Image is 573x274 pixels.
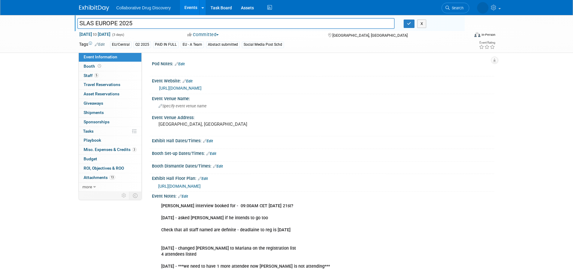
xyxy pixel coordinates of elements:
a: [URL][DOMAIN_NAME] [159,86,202,91]
a: Attachments13 [79,173,141,182]
a: Shipments [79,108,141,117]
span: 13 [109,175,115,180]
b: [DATE] - changed [PERSON_NAME] to Mariana on the registration list [161,246,296,251]
div: Event Notes: [152,192,494,199]
div: Abstact submitted [206,42,240,48]
div: Exhibit Hall Dates/Times: [152,136,494,144]
span: Asset Reservations [84,91,119,96]
span: (3 days) [112,33,124,37]
div: Event Venue Name: [152,94,494,102]
span: Sponsorships [84,119,109,124]
td: Personalize Event Tab Strip [119,192,129,199]
span: Travel Reservations [84,82,120,87]
b: [DATE] - asked [PERSON_NAME] if he intends to go too [161,215,268,220]
span: to [92,32,98,37]
div: Event Website: [152,76,494,84]
a: Travel Reservations [79,80,141,89]
span: Attachments [84,175,115,180]
a: Edit [203,139,213,143]
span: [DATE] [DATE] [79,32,111,37]
b: 4 attendees listed [161,252,196,257]
div: Social Media Post Schd [242,42,284,48]
button: Committed [185,32,221,38]
a: more [79,183,141,192]
a: [URL][DOMAIN_NAME] [158,184,201,189]
span: Specify event venue name [159,104,207,108]
div: PAID IN FULL [153,42,179,48]
a: Budget [79,155,141,164]
a: ROI, Objectives & ROO [79,164,141,173]
div: Event Rating [479,41,495,44]
span: Tasks [83,129,94,134]
div: Booth Dismantle Dates/Times: [152,162,494,169]
div: Q2 2025 [134,42,151,48]
a: Search [442,3,469,13]
div: In-Person [481,32,495,37]
button: X [417,20,427,28]
a: Edit [206,152,216,156]
a: Asset Reservations [79,90,141,99]
div: EU/Central [110,42,131,48]
span: Booth not reserved yet [97,64,102,68]
span: Playbook [84,138,101,143]
span: Shipments [84,110,104,115]
a: Event Information [79,53,141,62]
span: Search [450,6,464,10]
pre: [GEOGRAPHIC_DATA], [GEOGRAPHIC_DATA] [159,122,288,127]
a: Edit [213,164,223,168]
b: [DATE] - ***we need to have 1 more attendee now [PERSON_NAME] is not attending*** [161,264,330,269]
a: Edit [95,42,105,47]
a: Giveaways [79,99,141,108]
b: [PERSON_NAME] interview booked for - 09:00AM CET [DATE] 21st? [161,203,293,208]
td: Tags [79,41,105,48]
a: Edit [183,79,193,83]
span: Event Information [84,54,117,59]
a: Playbook [79,136,141,145]
a: Edit [175,62,185,66]
span: 3 [132,147,137,152]
div: Booth Set-up Dates/Times: [152,149,494,157]
div: Event Venue Address: [152,113,494,121]
a: Staff5 [79,71,141,80]
span: Staff [84,73,99,78]
span: Budget [84,156,97,161]
div: EU - A Team [181,42,204,48]
a: Tasks [79,127,141,136]
span: Misc. Expenses & Credits [84,147,137,152]
div: Event Format [434,31,496,40]
span: more [82,184,92,189]
span: ROI, Objectives & ROO [84,166,124,171]
img: Amanda Briggs [477,2,488,14]
img: ExhibitDay [79,5,109,11]
a: Sponsorships [79,118,141,127]
div: Pod Notes: [152,59,494,67]
span: Collaborative Drug Discovery [116,5,171,10]
div: Exhibit Hall Floor Plan: [152,174,494,182]
span: [GEOGRAPHIC_DATA], [GEOGRAPHIC_DATA] [332,33,408,38]
span: Giveaways [84,101,103,106]
a: Edit [198,177,208,181]
b: Check that all staff named are definite - deadlaine to reg is [DATE] [161,227,291,232]
td: Toggle Event Tabs [129,192,141,199]
a: Misc. Expenses & Credits3 [79,145,141,154]
img: Format-Inperson.png [474,32,480,37]
span: Booth [84,64,102,69]
a: Edit [178,194,188,199]
a: Booth [79,62,141,71]
span: 5 [94,73,99,78]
